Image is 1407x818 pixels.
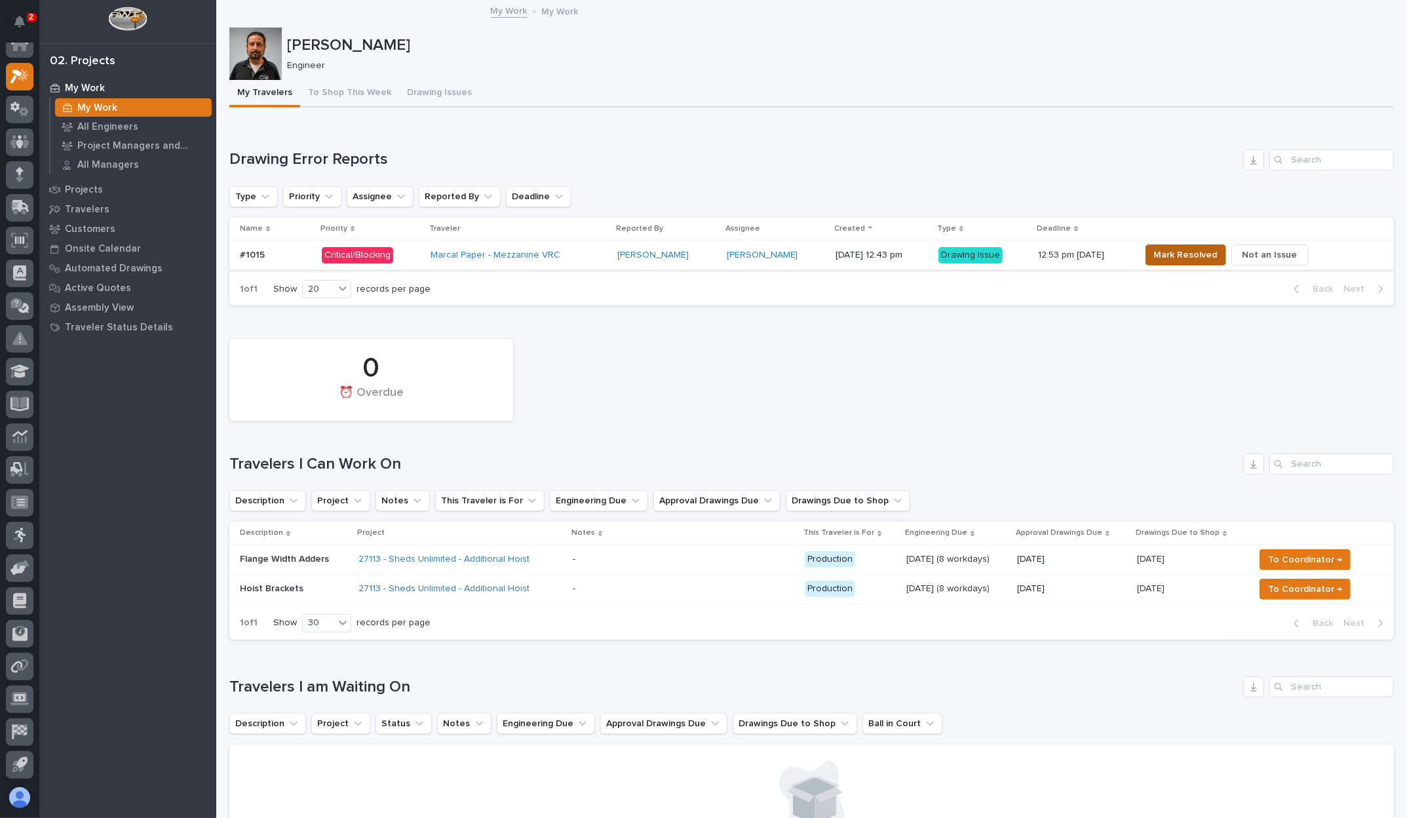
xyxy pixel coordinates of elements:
[303,282,334,296] div: 20
[727,250,798,261] a: [PERSON_NAME]
[320,222,347,236] p: Priority
[805,551,855,568] div: Production
[906,583,1007,594] p: [DATE] (8 workdays)
[805,581,855,597] div: Production
[16,16,33,37] div: Notifications2
[357,284,431,295] p: records per page
[491,3,528,18] a: My Work
[431,250,560,261] a: Marcal Paper - Mezzanine VRC
[77,102,117,114] p: My Work
[77,140,206,152] p: Project Managers and Engineers
[229,186,278,207] button: Type
[273,284,297,295] p: Show
[906,554,1007,565] p: [DATE] (8 workdays)
[834,222,865,236] p: Created
[303,616,334,630] div: 30
[65,263,163,275] p: Automated Drawings
[803,526,874,540] p: This Traveler is For
[1017,554,1127,565] p: [DATE]
[229,713,306,734] button: Description
[108,7,147,31] img: Workspace Logo
[77,159,139,171] p: All Managers
[229,678,1238,697] h1: Travelers I am Waiting On
[6,784,33,811] button: users-avatar
[50,155,216,174] a: All Managers
[240,526,283,540] p: Description
[937,222,956,236] p: Type
[39,199,216,219] a: Travelers
[240,583,348,594] p: Hoist Brackets
[1017,583,1127,594] p: [DATE]
[300,80,399,107] button: To Shop This Week
[229,273,268,305] p: 1 of 1
[229,607,268,639] p: 1 of 1
[1231,244,1309,265] button: Not an Issue
[1154,247,1218,263] span: Mark Resolved
[39,258,216,278] a: Automated Drawings
[252,386,491,414] div: ⏰ Overdue
[287,60,1383,71] p: Engineer
[1016,526,1102,540] p: Approval Drawings Due
[357,617,431,629] p: records per page
[65,243,141,255] p: Onsite Calendar
[1343,617,1372,629] span: Next
[322,247,393,263] div: Critical/Blocking
[358,554,530,565] a: 27113 - Sheds Unlimited - Additional Hoist
[1137,581,1167,594] p: [DATE]
[29,12,33,22] p: 2
[616,222,663,236] p: Reported By
[938,247,1003,263] div: Drawing Issue
[497,713,595,734] button: Engineering Due
[1269,676,1394,697] input: Search
[39,317,216,337] a: Traveler Status Details
[1243,247,1298,263] span: Not an Issue
[347,186,414,207] button: Assignee
[229,490,306,511] button: Description
[39,298,216,317] a: Assembly View
[311,490,370,511] button: Project
[399,80,480,107] button: Drawing Issues
[542,3,579,18] p: My Work
[1283,617,1338,629] button: Back
[39,180,216,199] a: Projects
[653,490,781,511] button: Approval Drawings Due
[1269,149,1394,170] input: Search
[1269,454,1394,475] input: Search
[229,80,300,107] button: My Travelers
[65,184,103,196] p: Projects
[1305,617,1333,629] span: Back
[550,490,648,511] button: Engineering Due
[1338,283,1394,295] button: Next
[437,713,491,734] button: Notes
[39,278,216,298] a: Active Quotes
[573,583,575,594] div: -
[725,222,760,236] p: Assignee
[1038,247,1107,261] p: 12:53 pm [DATE]
[1305,283,1333,295] span: Back
[506,186,571,207] button: Deadline
[240,222,263,236] p: Name
[733,713,857,734] button: Drawings Due to Shop
[419,186,501,207] button: Reported By
[1283,283,1338,295] button: Back
[1260,579,1351,600] button: To Coordinator →
[617,250,689,261] a: [PERSON_NAME]
[229,574,1394,604] tr: Hoist Brackets27113 - Sheds Unlimited - Additional Hoist - Production[DATE] (8 workdays)[DATE][DA...
[229,241,1394,270] tr: #1015#1015 Critical/BlockingMarcal Paper - Mezzanine VRC [PERSON_NAME] [PERSON_NAME] [DATE] 12:43...
[283,186,341,207] button: Priority
[376,713,432,734] button: Status
[229,150,1238,169] h1: Drawing Error Reports
[311,713,370,734] button: Project
[836,250,928,261] p: [DATE] 12:43 pm
[6,8,33,35] button: Notifications
[1037,222,1071,236] p: Deadline
[50,136,216,155] a: Project Managers and Engineers
[1343,283,1372,295] span: Next
[50,54,115,69] div: 02. Projects
[77,121,138,133] p: All Engineers
[39,219,216,239] a: Customers
[39,78,216,98] a: My Work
